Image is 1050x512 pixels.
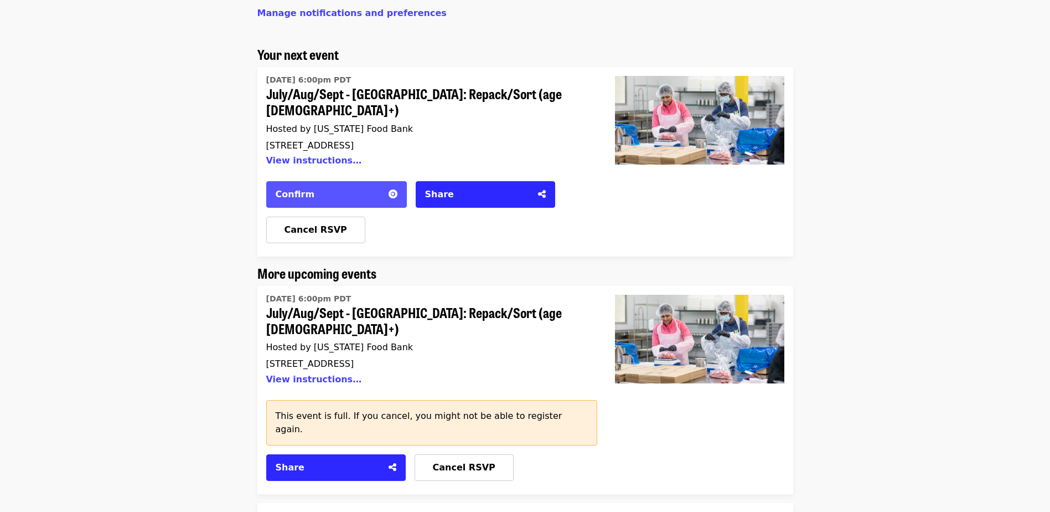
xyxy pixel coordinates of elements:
[266,71,588,172] a: July/Aug/Sept - Beaverton: Repack/Sort (age 10+)
[257,263,376,283] span: More upcoming events
[266,290,588,391] a: July/Aug/Sept - Beaverton: Repack/Sort (age 10+)
[538,189,546,199] i: share-alt icon
[276,461,382,474] div: Share
[257,44,339,64] span: Your next event
[266,342,413,352] span: Hosted by [US_STATE] Food Bank
[615,76,784,165] img: July/Aug/Sept - Beaverton: Repack/Sort (age 10+)
[389,462,396,473] i: share-alt icon
[266,124,413,134] span: Hosted by [US_STATE] Food Bank
[266,217,365,243] button: Cancel RSVP
[266,181,407,208] button: Confirm
[266,454,406,481] button: Share
[266,140,588,151] div: [STREET_ADDRESS]
[433,462,495,473] span: Cancel RSVP
[266,305,588,337] span: July/Aug/Sept - [GEOGRAPHIC_DATA]: Repack/Sort (age [DEMOGRAPHIC_DATA]+)
[416,181,555,208] button: Share
[606,286,793,494] a: July/Aug/Sept - Beaverton: Repack/Sort (age 10+)
[257,8,447,18] a: Manage notifications and preferences
[266,293,351,305] time: [DATE] 6:00pm PDT
[276,409,588,436] p: This event is full. If you cancel, you might not be able to register again.
[285,224,347,235] span: Cancel RSVP
[266,74,351,86] time: [DATE] 6:00pm PDT
[266,374,362,385] button: View instructions…
[606,67,793,257] a: July/Aug/Sept - Beaverton: Repack/Sort (age 10+)
[389,189,397,199] i: circle-o icon
[266,359,588,369] div: [STREET_ADDRESS]
[276,189,315,199] span: Confirm
[615,295,784,383] img: July/Aug/Sept - Beaverton: Repack/Sort (age 10+)
[425,188,531,201] div: Share
[415,454,514,481] button: Cancel RSVP
[266,155,362,166] button: View instructions…
[266,86,588,118] span: July/Aug/Sept - [GEOGRAPHIC_DATA]: Repack/Sort (age [DEMOGRAPHIC_DATA]+)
